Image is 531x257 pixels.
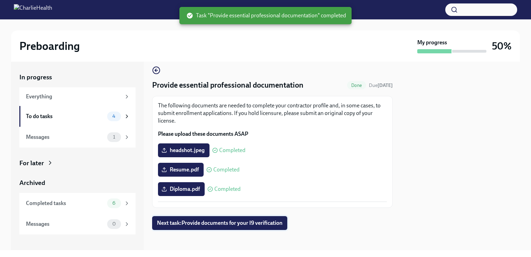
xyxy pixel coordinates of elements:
span: 0 [108,221,120,227]
span: Next task : Provide documents for your I9 verification [157,220,282,227]
span: Completed [219,148,245,153]
span: Due [369,82,393,88]
strong: [DATE] [378,82,393,88]
p: The following documents are needed to complete your contractor profile and, in some cases, to sub... [158,102,387,125]
a: Archived [19,178,136,187]
h4: Provide essential professional documentation [152,80,304,90]
span: October 6th, 2025 09:00 [369,82,393,89]
span: Completed [213,167,240,172]
span: Diploma.pdf [163,186,200,193]
a: In progress [19,73,136,82]
h2: Preboarding [19,39,80,53]
div: Messages [26,133,104,141]
button: Next task:Provide documents for your I9 verification [152,216,287,230]
div: Everything [26,93,121,100]
strong: My progress [417,39,447,46]
div: For later [19,159,44,168]
a: To do tasks4 [19,106,136,127]
div: To do tasks [26,113,104,120]
span: 1 [109,134,119,140]
div: Messages [26,220,104,228]
img: CharlieHealth [14,4,52,15]
a: Completed tasks6 [19,193,136,214]
span: 6 [108,201,120,206]
label: Diploma.pdf [158,182,205,196]
label: headshot.jpeg [158,143,209,157]
span: Completed [214,186,241,192]
span: 4 [108,114,120,119]
span: Resume.pdf [163,166,199,173]
span: Done [347,83,366,88]
a: Everything [19,87,136,106]
a: For later [19,159,136,168]
a: Messages0 [19,214,136,234]
label: Resume.pdf [158,163,204,177]
div: Completed tasks [26,200,104,207]
strong: Please upload these documents ASAP [158,131,248,137]
span: Task "Provide essential professional documentation" completed [186,12,346,19]
a: Messages1 [19,127,136,148]
h3: 50% [492,40,512,52]
span: headshot.jpeg [163,147,205,154]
